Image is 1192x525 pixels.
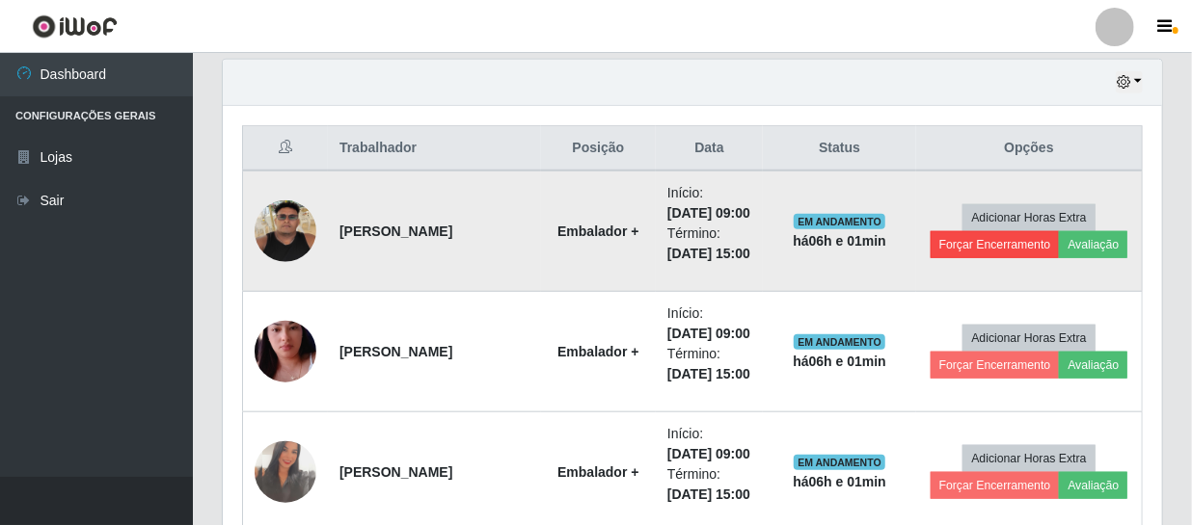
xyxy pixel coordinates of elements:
[962,204,1095,231] button: Adicionar Horas Extra
[667,424,751,464] li: Início:
[328,126,541,171] th: Trabalhador
[1059,472,1127,499] button: Avaliação
[1059,352,1127,379] button: Avaliação
[667,486,750,502] time: [DATE] 15:00
[931,352,1060,379] button: Forçar Encerramento
[794,214,885,229] span: EM ANDAMENTO
[667,205,750,221] time: [DATE] 09:00
[793,474,886,489] strong: há 06 h e 01 min
[255,433,316,511] img: 1751287447256.jpeg
[667,223,751,264] li: Término:
[667,446,750,461] time: [DATE] 09:00
[794,334,885,350] span: EM ANDAMENTO
[255,297,316,407] img: 1754840116013.jpeg
[931,231,1060,258] button: Forçar Encerramento
[962,325,1095,352] button: Adicionar Horas Extra
[339,464,452,480] strong: [PERSON_NAME]
[255,200,316,262] img: 1755222464998.jpeg
[667,366,750,381] time: [DATE] 15:00
[667,464,751,505] li: Término:
[793,233,886,249] strong: há 06 h e 01 min
[1059,231,1127,258] button: Avaliação
[916,126,1142,171] th: Opções
[931,472,1060,499] button: Forçar Encerramento
[763,126,916,171] th: Status
[339,344,452,359] strong: [PERSON_NAME]
[339,223,452,239] strong: [PERSON_NAME]
[557,344,638,359] strong: Embalador +
[541,126,656,171] th: Posição
[962,445,1095,472] button: Adicionar Horas Extra
[557,464,638,480] strong: Embalador +
[667,326,750,341] time: [DATE] 09:00
[656,126,763,171] th: Data
[667,246,750,261] time: [DATE] 15:00
[667,183,751,223] li: Início:
[794,455,885,470] span: EM ANDAMENTO
[557,223,638,239] strong: Embalador +
[667,344,751,384] li: Término:
[793,354,886,369] strong: há 06 h e 01 min
[667,303,751,344] li: Início:
[32,14,118,39] img: CoreUI Logo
